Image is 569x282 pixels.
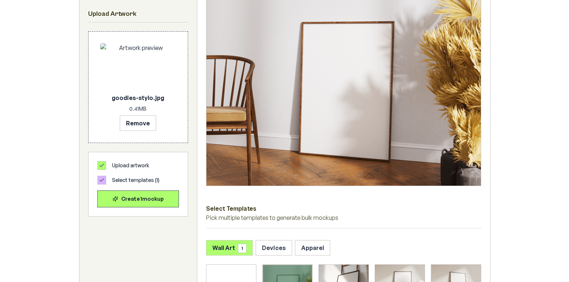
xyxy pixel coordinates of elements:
[295,240,330,256] button: Apparel
[104,195,173,203] div: Create 1 mockup
[206,204,481,213] h3: Select Templates
[97,190,179,207] button: Create1mockup
[112,162,149,169] span: Upload artwork
[256,240,292,256] button: Devices
[100,105,176,113] p: 0.41 MB
[206,213,481,222] p: Pick multiple templates to generate bulk mockups
[88,9,188,19] h2: Upload Artwork
[100,43,176,90] img: Artwork preview
[100,93,176,102] p: goodies-stylo.jpg
[238,244,246,253] span: 1
[112,176,159,184] span: Select templates ( 1 )
[206,240,253,256] button: Wall Art1
[120,115,156,131] button: Remove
